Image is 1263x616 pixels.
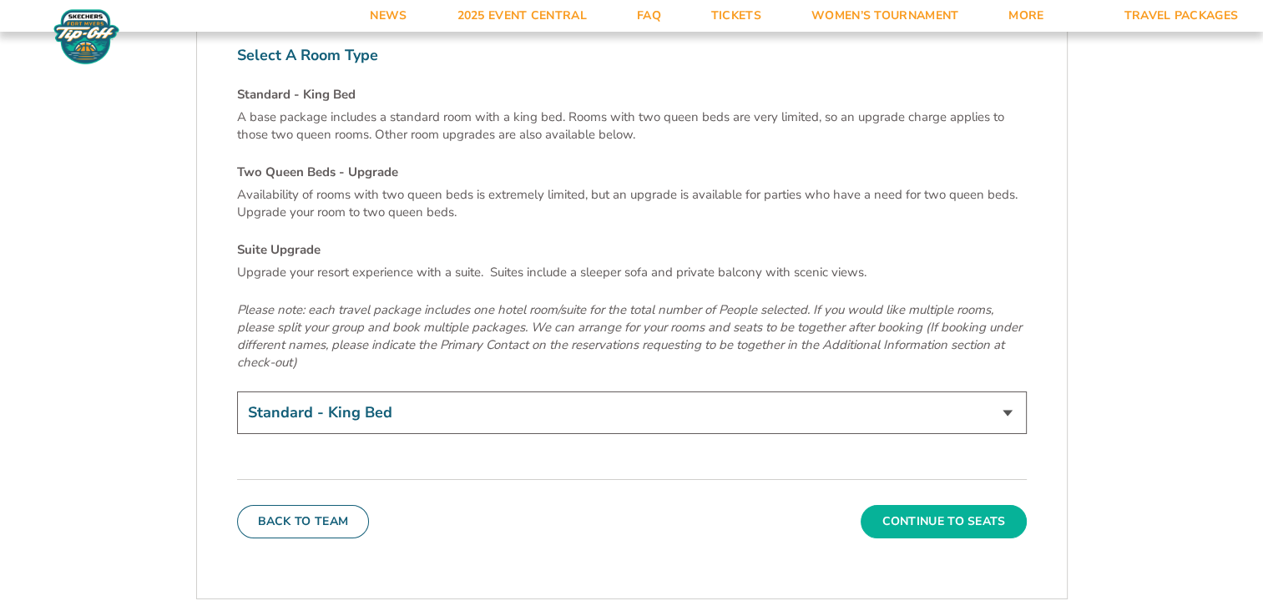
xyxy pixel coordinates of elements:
[237,264,1027,281] p: Upgrade your resort experience with a suite. Suites include a sleeper sofa and private balcony wi...
[237,109,1027,144] p: A base package includes a standard room with a king bed. Rooms with two queen beds are very limit...
[237,86,1027,104] h4: Standard - King Bed
[237,186,1027,221] p: Availability of rooms with two queen beds is extremely limited, but an upgrade is available for p...
[237,241,1027,259] h4: Suite Upgrade
[237,301,1022,371] em: Please note: each travel package includes one hotel room/suite for the total number of People sel...
[861,505,1026,538] button: Continue To Seats
[237,505,370,538] button: Back To Team
[50,8,123,65] img: Fort Myers Tip-Off
[237,164,1027,181] h4: Two Queen Beds - Upgrade
[237,45,1027,66] label: Select A Room Type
